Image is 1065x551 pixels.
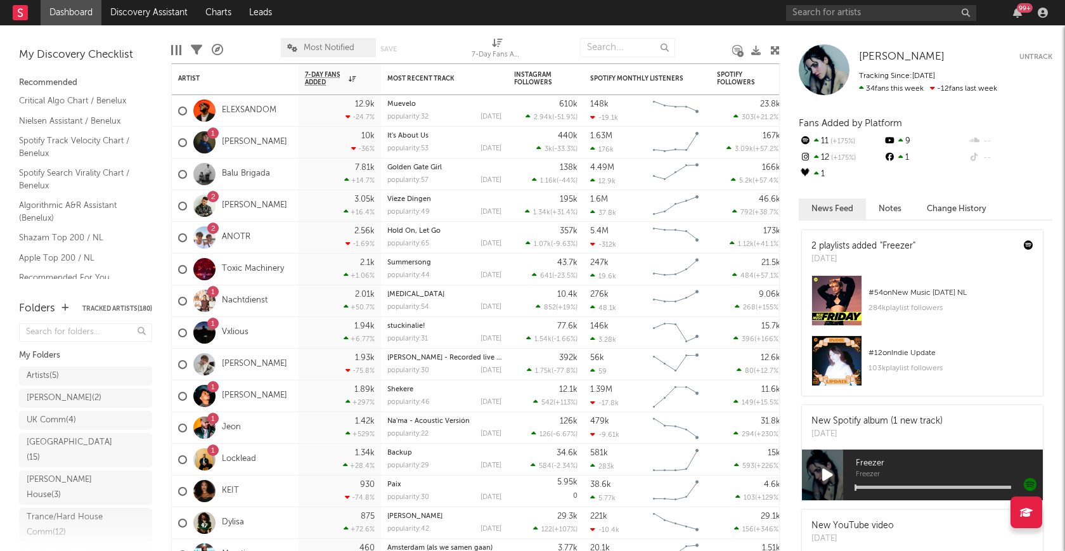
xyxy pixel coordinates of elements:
span: +12.7 % [756,368,778,375]
div: 12.9k [590,177,616,185]
div: popularity: 44 [387,272,430,279]
div: 479k [590,417,609,425]
div: Edit Columns [171,32,181,68]
span: 852 [544,304,556,311]
a: [MEDICAL_DATA] [387,291,444,298]
div: 7-Day Fans Added (7-Day Fans Added) [472,32,522,68]
button: Change History [914,198,999,219]
a: Nielsen Assistant / Benelux [19,114,139,128]
div: [PERSON_NAME] ( 2 ) [27,391,101,406]
span: Fans Added by Platform [799,119,902,128]
span: Freezer [856,471,1043,479]
svg: Chart title [647,412,704,444]
span: 1.34k [533,209,550,216]
span: 34 fans this week [859,85,924,93]
a: Critical Algo Chart / Benelux [19,94,139,108]
div: popularity: 57 [387,177,429,184]
a: ELEXSANDOM [222,105,276,116]
div: 9.06k [759,290,780,299]
a: Golden Gate Girl [387,164,442,171]
div: 2.1k [360,259,375,267]
div: 1.39M [590,386,612,394]
div: Artist [178,75,273,82]
a: Recommended For You [19,271,139,285]
div: [DATE] [481,462,501,469]
div: 146k [590,322,609,330]
span: 1.12k [738,241,754,248]
a: [PERSON_NAME] [859,51,945,63]
svg: Chart title [647,476,704,507]
div: [DATE] [811,428,943,441]
div: ( ) [732,208,780,216]
div: +16.4 % [344,208,375,216]
div: ( ) [531,430,578,438]
div: 1.34k [355,449,375,457]
svg: Chart title [647,95,704,127]
span: 484 [740,273,754,280]
input: Search for folders... [19,323,152,342]
div: ( ) [733,430,780,438]
div: 276k [590,290,609,299]
span: 593 [742,463,754,470]
div: Na'ma - Acoustic Versión [387,418,501,425]
a: Dylisa [222,517,244,528]
div: Recommended [19,75,152,91]
div: 31.8k [761,417,780,425]
span: -2.34 % [553,463,576,470]
div: 392k [559,354,578,362]
a: Paix [387,481,401,488]
div: -9.61k [590,431,619,439]
div: ADHD [387,291,501,298]
span: Freezer [856,456,1043,471]
span: +41.1 % [756,241,778,248]
div: -36 % [351,145,375,153]
span: +57.2 % [755,146,778,153]
button: Notes [866,198,914,219]
div: Summersong [387,259,501,266]
div: popularity: 46 [387,399,430,406]
div: ( ) [731,176,780,185]
div: 166k [762,164,780,172]
div: popularity: 53 [387,145,429,152]
div: Trance/Hard House Comm ( 12 ) [27,510,116,540]
span: +175 % [829,138,855,145]
a: Na'ma - Acoustic Versión [387,418,470,425]
a: Vxlious [222,327,248,338]
span: -23.5 % [554,273,576,280]
span: +57.4 % [754,178,778,185]
div: 0 [514,476,578,507]
div: 5.4M [590,227,609,235]
a: ANOTR [222,232,250,243]
span: 584 [539,463,552,470]
div: [DATE] [481,145,501,152]
div: ( ) [526,113,578,121]
div: ( ) [735,303,780,311]
div: 2.56k [354,227,375,235]
a: Spotify Track Velocity Chart / Benelux [19,134,139,160]
button: Untrack [1019,51,1052,63]
div: +6.77 % [344,335,375,343]
a: Nachtdienst [222,295,268,306]
div: ( ) [733,113,780,121]
div: 283k [590,462,614,470]
span: 126 [539,431,551,438]
span: +21.2 % [756,114,778,121]
div: -- [968,150,1052,166]
span: +175 % [829,155,856,162]
a: Backup [387,450,412,457]
a: Hold On, Let Go [387,228,441,235]
div: [DATE] [481,177,501,184]
a: [PERSON_NAME] [222,359,287,370]
div: 38.6k [590,481,611,489]
div: [DATE] [481,272,501,279]
div: 357k [560,227,578,235]
div: popularity: 30 [387,367,429,374]
a: Jeon [222,422,241,433]
div: -75.8 % [345,366,375,375]
svg: Chart title [647,349,704,380]
div: popularity: 22 [387,431,429,438]
button: News Feed [799,198,866,219]
div: -312k [590,240,616,249]
div: [DATE] [481,113,501,120]
div: [DATE] [481,431,501,438]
